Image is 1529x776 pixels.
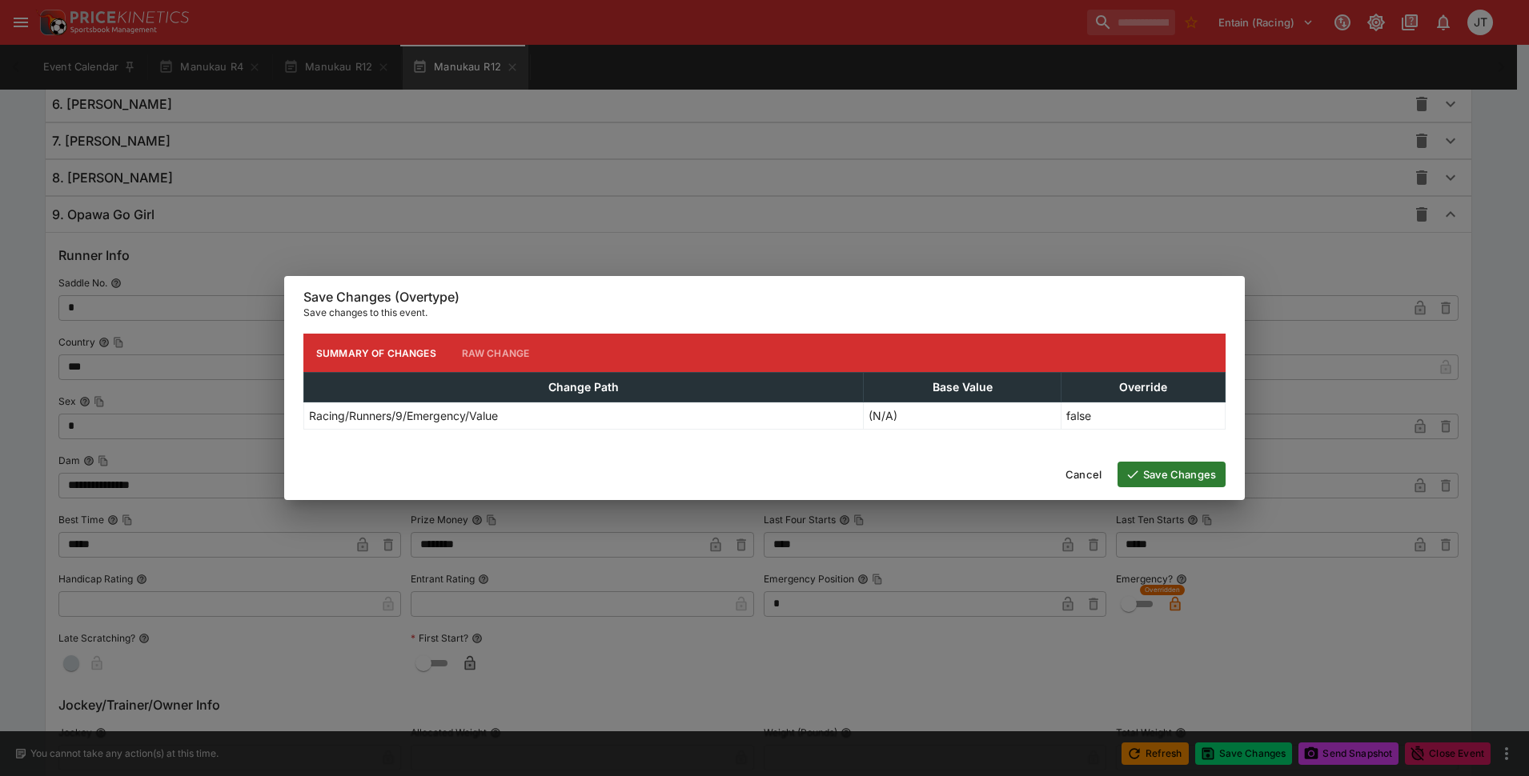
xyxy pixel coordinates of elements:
td: (N/A) [864,402,1061,430]
button: Cancel [1056,462,1111,487]
td: false [1061,402,1226,430]
p: Save changes to this event. [303,305,1226,321]
th: Base Value [864,373,1061,402]
th: Change Path [304,373,864,402]
button: Save Changes [1118,462,1226,487]
th: Override [1061,373,1226,402]
h6: Save Changes (Overtype) [303,289,1226,306]
p: Racing/Runners/9/Emergency/Value [309,407,498,424]
button: Summary of Changes [303,334,449,372]
button: Raw Change [449,334,543,372]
